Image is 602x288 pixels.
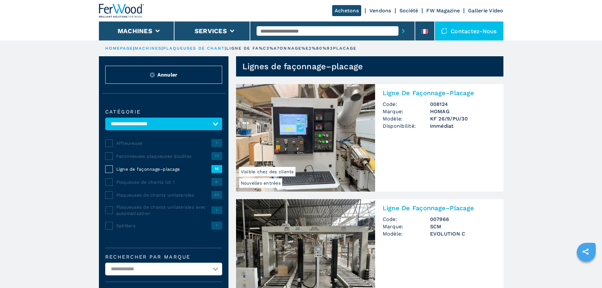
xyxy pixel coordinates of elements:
[116,192,211,198] span: Plaqueuses de chants unilaterales
[441,28,447,34] img: Contactez-nous
[430,230,496,237] h3: EVOLUTION C
[435,21,503,40] div: Contactez-nous
[332,5,361,16] a: Achetons
[211,206,222,214] span: 1
[468,8,503,14] a: Gallerie Video
[399,8,418,14] a: Société
[150,72,155,77] img: Reset
[236,84,375,192] img: Ligne De Façonnage–Placage HOMAG KF 26/9/PU/30
[383,122,430,130] span: Disponibilité:
[236,84,503,192] a: Ligne De Façonnage–Placage HOMAG KF 26/9/PU/30Nouvelles entréesVisible chez des clientsLigne De F...
[383,230,430,237] span: Modèle:
[226,46,357,51] p: ligne de fa%c3%a7onnage%e2%80%93placage
[211,152,222,160] span: 12
[211,139,222,147] span: 1
[426,8,460,14] a: FW Magazine
[430,115,496,122] h3: KF 26/9/PU/30
[163,46,225,51] a: plaqueuses de chant
[116,140,211,146] span: Affleureuse
[430,108,496,115] h3: HOMAG
[211,178,222,186] span: 8
[105,66,222,84] button: ResetAnnuler
[116,204,211,217] span: Plaqueuses de chants unilaterales avec automatisation
[383,101,430,108] span: Code:
[133,46,134,51] span: |
[383,108,430,115] span: Marque:
[369,8,391,14] a: Vendons
[135,46,162,51] a: machines
[116,166,211,172] span: Ligne de façonnage–placage
[105,109,222,114] label: catégorie
[430,101,496,108] h3: 008124
[211,191,222,199] span: 63
[105,254,222,260] label: Rechercher par marque
[239,178,282,188] span: Nouvelles entrées
[242,61,363,71] h1: Lignes de façonnage–placage
[116,179,211,185] span: Plaqueuse de chants lot 1
[161,46,163,51] span: |
[578,244,593,260] a: sharethis
[211,165,222,173] span: 11
[99,4,144,18] img: Ferwood
[383,204,496,212] h2: Ligne De Façonnage–Placage
[383,223,430,230] span: Marque:
[116,223,211,229] span: Splitters
[430,223,496,230] h3: SCM
[157,71,178,78] span: Annuler
[383,115,430,122] span: Modèle:
[239,167,295,176] span: Visible chez des clients
[105,46,133,51] a: HOMEPAGE
[430,122,496,130] span: immédiat
[195,27,227,35] button: Services
[398,24,408,38] button: submit-button
[118,27,152,35] button: Machines
[211,222,222,229] span: 1
[430,216,496,223] h3: 007966
[383,89,496,97] h2: Ligne De Façonnage–Placage
[116,153,211,159] span: Faconneuses plaqueuses doubles
[383,216,430,223] span: Code:
[225,46,226,51] span: |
